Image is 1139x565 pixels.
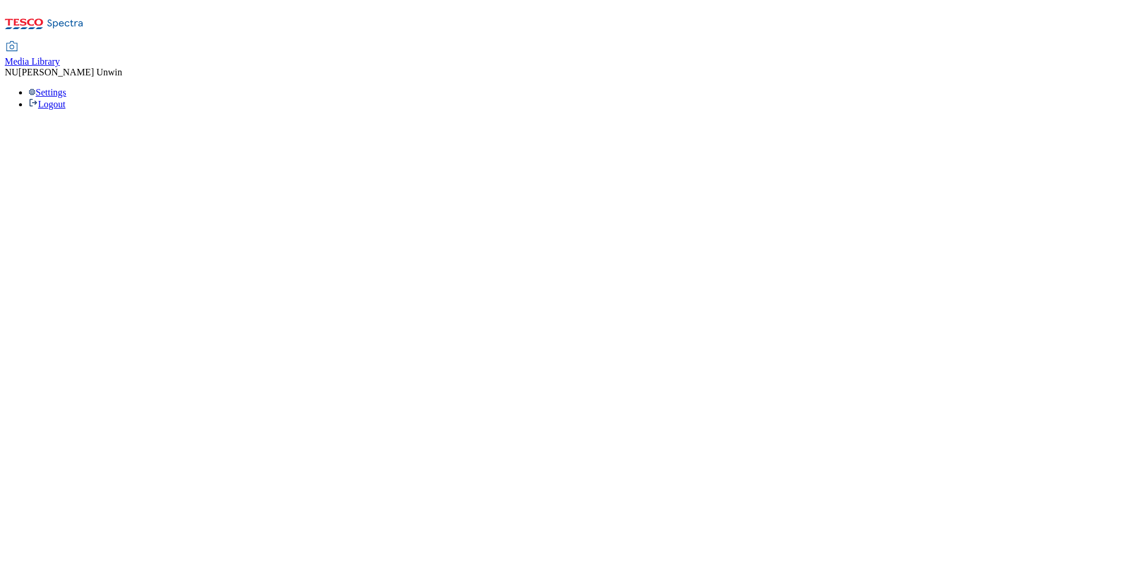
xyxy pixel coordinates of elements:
a: Settings [29,87,67,97]
span: Media Library [5,56,60,66]
span: NU [5,67,18,77]
a: Logout [29,99,65,109]
span: [PERSON_NAME] Unwin [18,67,122,77]
a: Media Library [5,42,60,67]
